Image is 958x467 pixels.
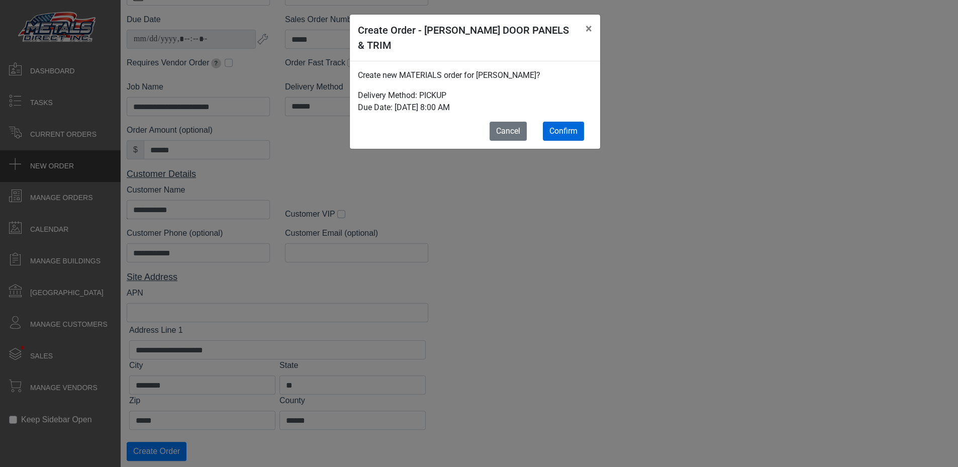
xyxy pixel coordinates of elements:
[543,122,584,141] button: Confirm
[358,89,592,114] p: Delivery Method: PICKUP Due Date: [DATE] 8:00 AM
[549,126,578,136] span: Confirm
[358,23,578,53] h5: Create Order - [PERSON_NAME] DOOR PANELS & TRIM
[490,122,527,141] button: Cancel
[358,69,592,81] p: Create new MATERIALS order for [PERSON_NAME]?
[578,15,600,43] button: Close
